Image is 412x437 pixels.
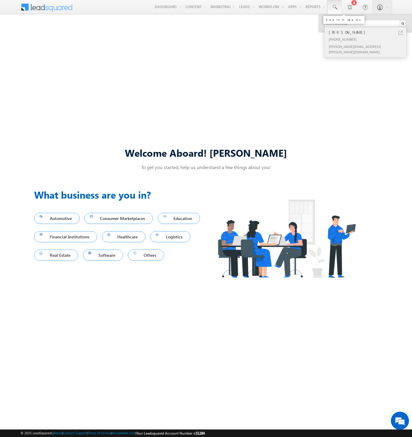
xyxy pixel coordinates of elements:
[326,18,362,21] div: Search Leads
[34,146,378,159] div: Welcome Aboard! [PERSON_NAME]
[328,36,408,43] div: [PHONE_NUMBER]
[156,233,185,241] span: Logistics
[133,251,159,259] span: Others
[328,43,408,55] div: [PERSON_NAME][EMAIL_ADDRESS][PERSON_NAME][DOMAIN_NAME]
[34,164,378,170] p: To get you started, help us understand a few things about you!
[107,233,140,241] span: Healthcare
[40,233,92,241] span: Financial Institutions
[196,431,205,435] span: 51284
[112,431,135,435] a: Acceptable Use
[63,431,87,435] a: Contact Support
[90,214,148,222] span: Consumer Marketplaces
[40,214,74,222] span: Automotive
[34,187,206,202] h3: What business are you in?
[53,431,62,435] a: About
[328,29,408,36] div: [PERSON_NAME]
[21,430,205,436] span: © 2025 LeadSquared | | | | |
[88,431,111,435] a: Terms of Service
[88,251,118,259] span: Software
[40,251,73,259] span: Real Estate
[163,214,195,222] span: Education
[136,431,205,435] span: Your Leadsquared Account Number is
[206,187,367,290] img: Industry.png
